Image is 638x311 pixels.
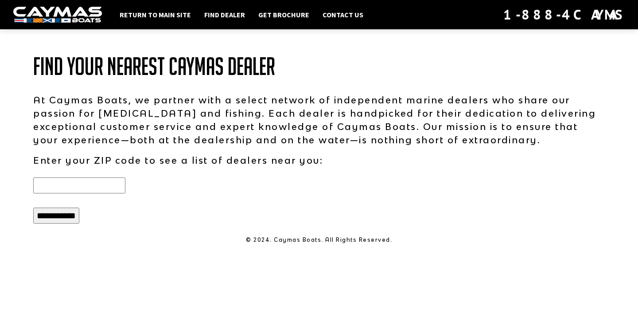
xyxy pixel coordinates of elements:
div: 1-888-4CAYMAS [503,5,625,24]
p: At Caymas Boats, we partner with a select network of independent marine dealers who share our pas... [33,93,605,146]
a: Return to main site [115,9,195,20]
p: © 2024. Caymas Boats. All Rights Reserved. [33,236,605,244]
img: white-logo-c9c8dbefe5ff5ceceb0f0178aa75bf4bb51f6bca0971e226c86eb53dfe498488.png [13,7,102,23]
a: Contact Us [318,9,368,20]
a: Find Dealer [200,9,249,20]
p: Enter your ZIP code to see a list of dealers near you: [33,154,605,167]
a: Get Brochure [254,9,314,20]
h1: Find Your Nearest Caymas Dealer [33,53,605,80]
